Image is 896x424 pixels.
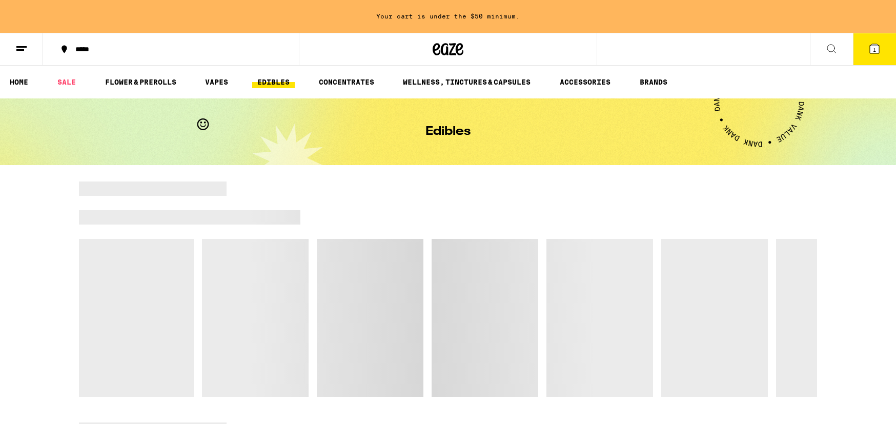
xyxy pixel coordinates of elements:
a: EDIBLES [252,76,295,88]
a: CONCENTRATES [314,76,379,88]
a: BRANDS [635,76,673,88]
a: WELLNESS, TINCTURES & CAPSULES [398,76,536,88]
a: VAPES [200,76,233,88]
span: 1 [873,47,876,53]
a: FLOWER & PREROLLS [100,76,181,88]
button: 1 [853,33,896,65]
a: ACCESSORIES [555,76,616,88]
h1: Edibles [425,126,471,138]
a: HOME [5,76,33,88]
a: SALE [52,76,81,88]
